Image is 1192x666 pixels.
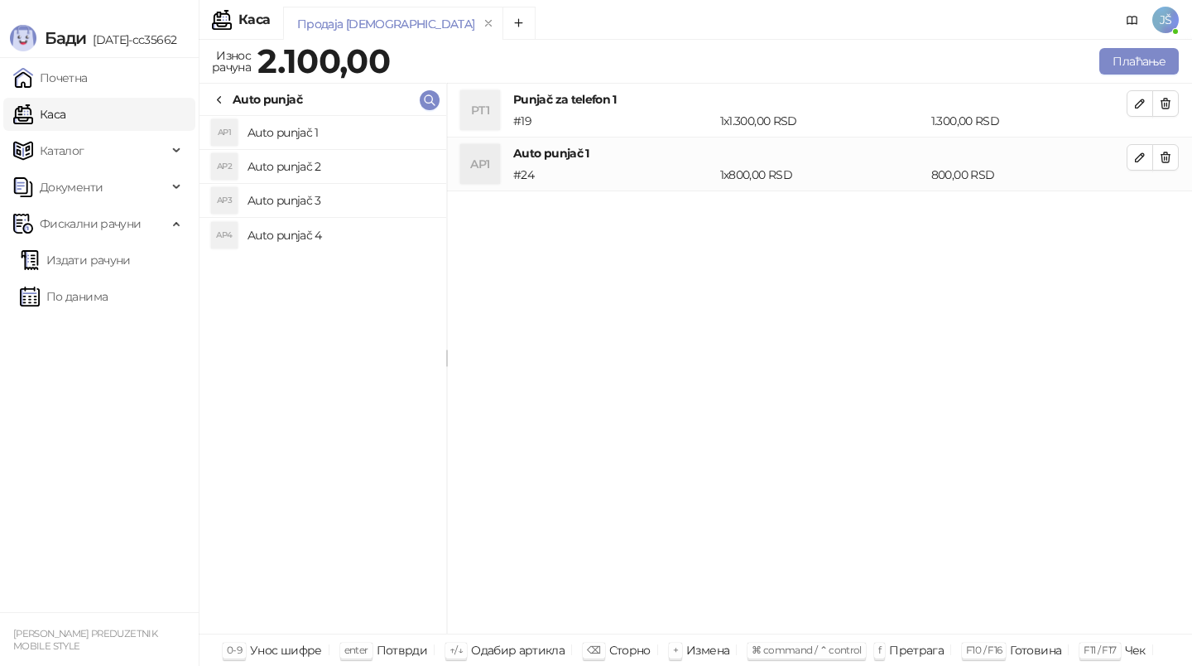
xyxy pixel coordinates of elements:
[1099,48,1179,75] button: Плаћање
[86,32,176,47] span: [DATE]-cc35662
[377,639,428,661] div: Потврди
[752,644,862,656] span: ⌘ command / ⌃ control
[1152,7,1179,33] span: JŠ
[609,639,651,661] div: Сторно
[449,644,463,656] span: ↑/↓
[1010,639,1061,661] div: Готовина
[966,644,1002,656] span: F10 / F16
[513,90,1127,109] h4: Punjač za telefon 1
[40,207,141,240] span: Фискални рачуни
[20,280,108,313] a: По данима
[889,639,944,661] div: Претрага
[587,644,600,656] span: ⌫
[248,222,433,249] h4: Auto punjač 4
[211,153,238,180] div: AP2
[510,112,717,130] div: # 19
[40,171,103,204] span: Документи
[471,639,565,661] div: Одабир артикла
[248,153,433,180] h4: Auto punjač 2
[248,119,433,146] h4: Auto punjač 1
[10,25,36,51] img: Logo
[673,644,678,656] span: +
[297,15,474,33] div: Продаја [DEMOGRAPHIC_DATA]
[20,244,131,277] a: Издати рачуни
[211,222,238,249] div: AP4
[717,112,928,130] div: 1 x 1.300,00 RSD
[227,644,242,656] span: 0-9
[1084,644,1116,656] span: F11 / F17
[460,90,500,130] div: PT1
[478,17,499,31] button: remove
[686,639,729,661] div: Измена
[238,13,270,27] div: Каса
[45,28,86,48] span: Бади
[717,166,928,184] div: 1 x 800,00 RSD
[257,41,390,81] strong: 2.100,00
[13,98,65,131] a: Каса
[209,45,254,78] div: Износ рачуна
[1125,639,1146,661] div: Чек
[928,166,1130,184] div: 800,00 RSD
[502,7,536,40] button: Add tab
[513,144,1127,162] h4: Auto punjač 1
[40,134,84,167] span: Каталог
[211,119,238,146] div: AP1
[878,644,881,656] span: f
[233,90,302,109] div: Auto punjač
[199,116,446,634] div: grid
[460,144,500,184] div: AP1
[510,166,717,184] div: # 24
[1119,7,1146,33] a: Документација
[248,187,433,214] h4: Auto punjač 3
[928,112,1130,130] div: 1.300,00 RSD
[344,644,368,656] span: enter
[211,187,238,214] div: AP3
[250,639,322,661] div: Унос шифре
[13,628,157,652] small: [PERSON_NAME] PREDUZETNIK MOBILE STYLE
[13,61,88,94] a: Почетна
